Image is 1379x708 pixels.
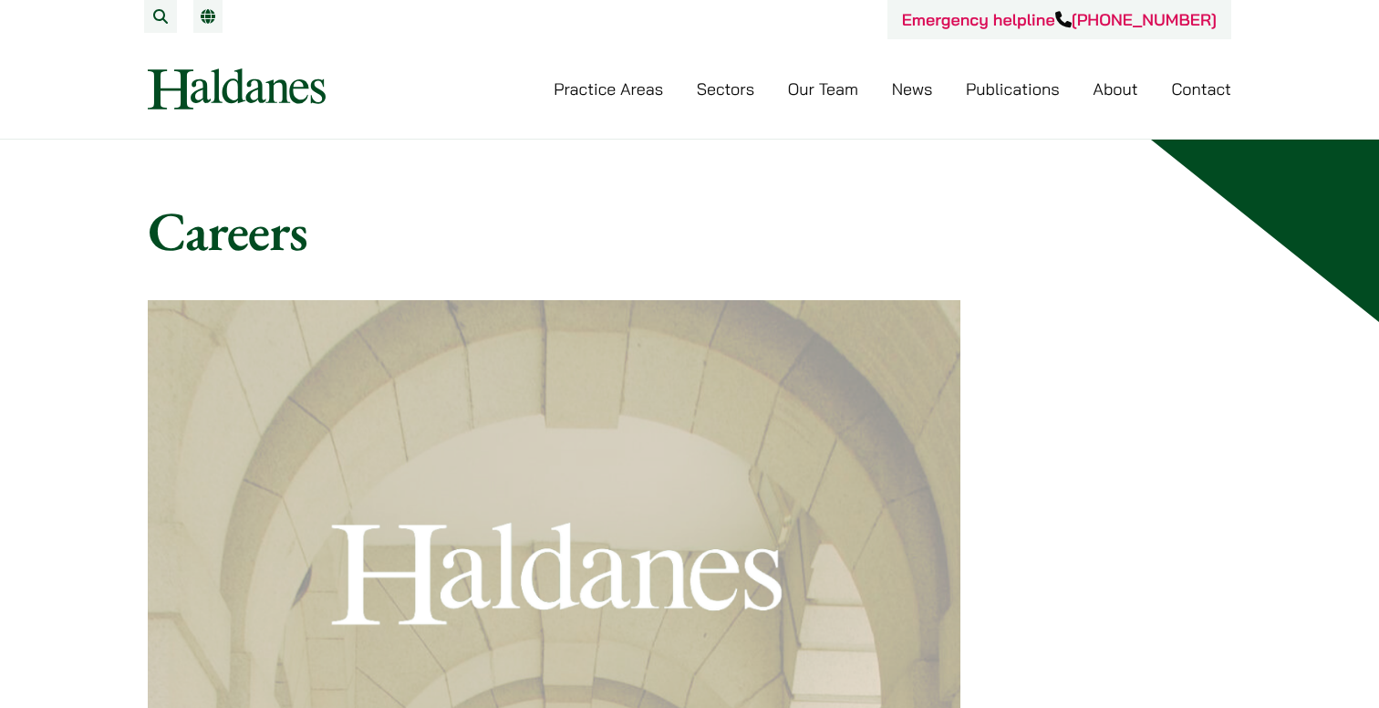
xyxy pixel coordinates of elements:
[201,9,215,24] a: EN
[148,198,1231,264] h1: Careers
[788,78,858,99] a: Our Team
[1171,78,1231,99] a: Contact
[554,78,663,99] a: Practice Areas
[892,78,933,99] a: News
[966,78,1060,99] a: Publications
[1093,78,1137,99] a: About
[697,78,754,99] a: Sectors
[902,9,1217,30] a: Emergency helpline[PHONE_NUMBER]
[148,68,326,109] img: Logo of Haldanes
